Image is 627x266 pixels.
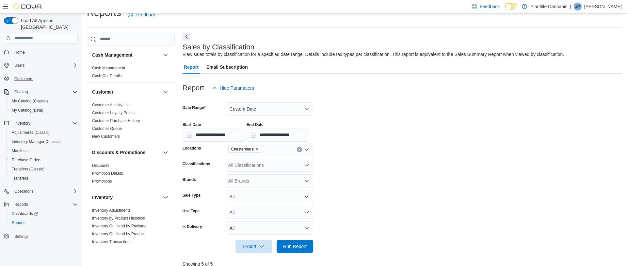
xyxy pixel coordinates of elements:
button: Open list of options [304,163,309,168]
a: Promotion Details [92,171,123,176]
a: Customer Queue [92,126,122,131]
button: Settings [1,231,80,241]
button: Custom Date [226,102,313,115]
button: Next [183,33,190,41]
button: Open list of options [304,147,309,152]
span: Manifests [12,148,28,153]
span: Reports [9,219,78,227]
button: Cash Management [92,52,160,58]
label: Brands [183,177,196,182]
h3: Discounts & Promotions [92,149,145,156]
div: Cash Management [87,64,175,82]
a: Feedback [125,8,158,21]
span: My Catalog (Classic) [12,98,48,104]
h3: Report [183,84,204,92]
a: Inventory On Hand by Package [92,224,147,228]
a: Adjustments (Classic) [9,129,52,136]
span: Promotion Details [92,171,123,176]
a: My Catalog (Beta) [9,106,46,114]
a: Inventory Adjustments [92,208,131,213]
a: Purchase Orders [9,156,44,164]
span: Export [239,240,268,253]
a: Discounts [92,163,109,168]
span: Purchase Orders [12,157,41,163]
span: Home [14,50,25,55]
button: Home [1,47,80,57]
input: Press the down key to open a popover containing a calendar. [183,129,245,142]
a: Customer Activity List [92,103,130,107]
span: Inventory Manager (Classic) [12,139,61,144]
span: Inventory Manager (Classic) [9,138,78,146]
button: Purchase Orders [7,155,80,165]
span: Chestermere [231,146,254,152]
button: Users [12,62,27,69]
span: Load All Apps in [GEOGRAPHIC_DATA] [18,17,78,30]
button: My Catalog (Beta) [7,106,80,115]
a: Cash Management [92,66,125,70]
button: Reports [7,218,80,227]
button: Inventory [12,119,33,127]
a: Customer Loyalty Points [92,111,135,115]
button: Catalog [1,87,80,97]
button: All [226,190,313,203]
span: Customers [12,75,78,83]
div: Discounts & Promotions [87,162,175,188]
h3: Customer [92,89,113,95]
span: Catalog [12,88,78,96]
button: Clear input [297,147,302,152]
a: Transfers (Classic) [9,165,47,173]
h3: Cash Management [92,52,133,58]
button: Run Report [277,240,313,253]
a: Inventory by Product Historical [92,216,145,221]
button: Transfers (Classic) [7,165,80,174]
span: Inventory by Product Historical [92,216,145,221]
span: My Catalog (Beta) [9,106,78,114]
span: Transfers (Classic) [12,167,44,172]
button: Open list of options [304,178,309,184]
button: Transfers [7,174,80,183]
a: Inventory Manager (Classic) [9,138,63,146]
button: Operations [12,187,36,195]
p: | [570,3,571,10]
label: Start Date [183,122,201,127]
div: Customer [87,101,175,143]
span: Adjustments (Classic) [9,129,78,136]
span: Adjustments (Classic) [12,130,50,135]
div: View sales totals by classification for a specified date range. Details include tax types per cla... [183,51,564,58]
button: Users [1,61,80,70]
span: Operations [12,187,78,195]
label: Classifications [183,161,210,167]
span: Customer Purchase History [92,118,140,123]
button: Customers [1,74,80,83]
a: Inventory On Hand by Product [92,232,145,236]
span: Home [12,48,78,56]
button: Customer [162,88,169,96]
h3: Inventory [92,194,113,201]
button: Discounts & Promotions [162,149,169,156]
button: Inventory [162,193,169,201]
span: Cash Management [92,65,125,71]
span: Dashboards [9,210,78,218]
a: Reports [9,219,28,227]
h3: Sales by Classification [183,43,254,51]
a: My Catalog (Classic) [9,97,51,105]
a: Dashboards [7,209,80,218]
span: Settings [14,234,28,239]
a: Dashboards [9,210,40,218]
a: Manifests [9,147,31,155]
span: Inventory [12,119,78,127]
span: Customers [14,76,33,81]
button: All [226,222,313,235]
span: Email Subscription [206,61,248,74]
span: Customer Activity List [92,102,130,108]
span: Run Report [283,243,307,250]
span: My Catalog (Beta) [12,108,43,113]
button: Inventory [1,119,80,128]
span: Reports [12,220,25,225]
button: Inventory Manager (Classic) [7,137,80,146]
button: Cash Management [162,51,169,59]
span: Reports [12,201,78,208]
span: Cash Out Details [92,73,122,79]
